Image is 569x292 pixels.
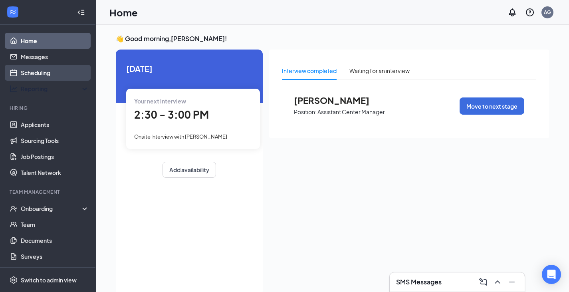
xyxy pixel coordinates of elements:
[10,205,18,213] svg: UserCheck
[493,277,502,287] svg: ChevronUp
[21,232,89,248] a: Documents
[21,133,89,149] a: Sourcing Tools
[294,108,317,116] p: Position:
[478,277,488,287] svg: ComposeMessage
[116,34,549,43] h3: 👋 Good morning, [PERSON_NAME] !
[525,8,535,17] svg: QuestionInfo
[134,108,209,121] span: 2:30 - 3:00 PM
[21,165,89,181] a: Talent Network
[396,278,442,286] h3: SMS Messages
[21,117,89,133] a: Applicants
[21,205,82,213] div: Onboarding
[10,105,87,111] div: Hiring
[10,276,18,284] svg: Settings
[134,97,186,105] span: Your next interview
[21,276,77,284] div: Switch to admin view
[126,62,252,75] span: [DATE]
[282,66,337,75] div: Interview completed
[349,66,410,75] div: Waiting for an interview
[317,108,385,116] p: Assistant Center Manager
[21,33,89,49] a: Home
[10,189,87,195] div: Team Management
[77,8,85,16] svg: Collapse
[544,9,551,16] div: AG
[21,49,89,65] a: Messages
[109,6,138,19] h1: Home
[9,8,17,16] svg: WorkstreamLogo
[21,248,89,264] a: Surveys
[508,8,517,17] svg: Notifications
[294,95,382,105] span: [PERSON_NAME]
[163,162,216,178] button: Add availability
[21,149,89,165] a: Job Postings
[10,85,18,93] svg: Analysis
[21,65,89,81] a: Scheduling
[542,265,561,284] div: Open Intercom Messenger
[21,85,89,93] div: Reporting
[134,133,227,140] span: Onsite Interview with [PERSON_NAME]
[477,276,490,288] button: ComposeMessage
[460,97,524,115] button: Move to next stage
[507,277,517,287] svg: Minimize
[21,217,89,232] a: Team
[506,276,518,288] button: Minimize
[491,276,504,288] button: ChevronUp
